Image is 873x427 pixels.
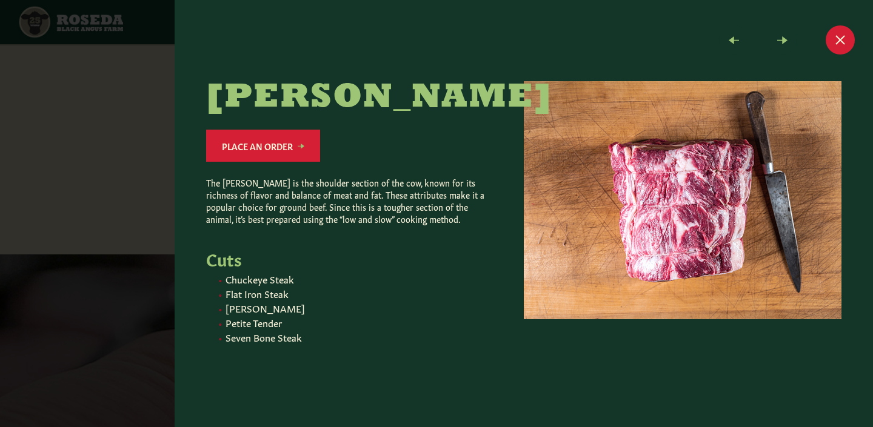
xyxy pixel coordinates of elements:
a: Place an Order [206,130,320,162]
h5: Cuts [206,249,495,268]
li: Seven Bone Steak [226,331,495,343]
p: The [PERSON_NAME] is the shoulder section of the cow, known for its richness of flavor and balanc... [206,176,495,225]
li: Flat Iron Steak [226,287,495,299]
li: Petite Tender [226,316,495,328]
li: [PERSON_NAME] [226,302,495,314]
button: Close modal [826,25,855,55]
h2: [PERSON_NAME] [206,81,495,115]
li: Chuckeye Steak [226,273,495,285]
